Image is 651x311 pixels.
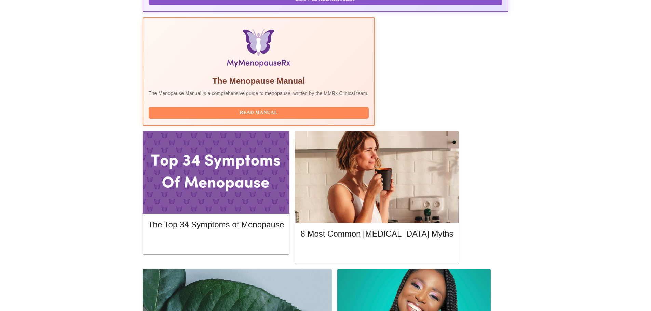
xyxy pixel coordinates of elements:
[184,29,334,70] img: Menopause Manual
[149,107,369,119] button: Read Manual
[149,75,369,86] h5: The Menopause Manual
[149,90,369,97] p: The Menopause Manual is a comprehensive guide to menopause, written by the MMRx Clinical team.
[149,109,370,115] a: Read Manual
[300,228,453,239] h5: 8 Most Common [MEDICAL_DATA] Myths
[148,219,284,230] h5: The Top 34 Symptoms of Menopause
[148,239,286,244] a: Read More
[300,248,455,254] a: Read More
[155,238,277,246] span: Read More
[148,236,284,248] button: Read More
[300,246,453,258] button: Read More
[307,248,446,256] span: Read More
[155,109,362,117] span: Read Manual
